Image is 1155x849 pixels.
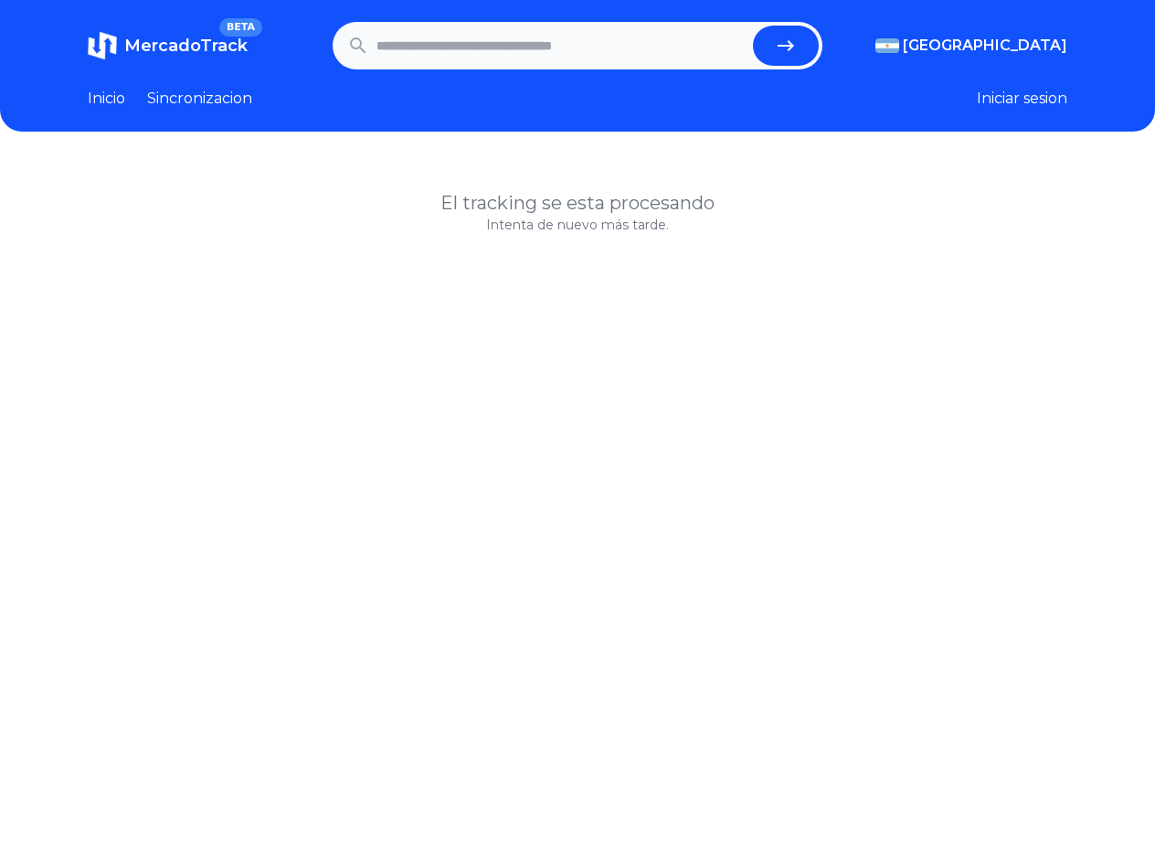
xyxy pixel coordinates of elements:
p: Intenta de nuevo más tarde. [88,216,1067,234]
span: [GEOGRAPHIC_DATA] [903,35,1067,57]
button: [GEOGRAPHIC_DATA] [875,35,1067,57]
span: BETA [219,18,262,37]
img: Argentina [875,38,899,53]
a: Inicio [88,88,125,110]
span: MercadoTrack [124,36,248,56]
a: Sincronizacion [147,88,252,110]
button: Iniciar sesion [977,88,1067,110]
h1: El tracking se esta procesando [88,190,1067,216]
a: MercadoTrackBETA [88,31,248,60]
img: MercadoTrack [88,31,117,60]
